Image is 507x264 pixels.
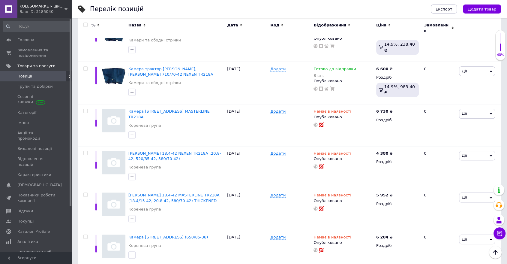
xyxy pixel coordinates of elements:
[420,62,457,104] div: 0
[313,67,356,73] span: Готово до відправки
[128,109,210,119] a: Камера [STREET_ADDRESS] MASTERLINE TR218A
[91,23,95,28] span: %
[128,38,181,43] a: Камери та ободні стрічки
[270,23,279,28] span: Код
[102,109,125,132] img: Камера гумова 710/70-42 MASTERLINE TR218A
[17,219,34,224] span: Покупці
[102,151,125,174] img: Камера гумова 18.4-42 NEXEN TR218A (20.8-42, 520/85-42, 580/70-42)
[128,23,142,28] span: Назва
[128,67,213,77] a: Камера трактор [PERSON_NAME], [PERSON_NAME] 710/70-42 NEXEN TR218A
[270,193,286,198] span: Додати
[376,193,388,197] b: 5 952
[376,75,419,80] div: Роздріб
[102,193,125,216] img: Камера гумова 18.4-42 MASTERLINE TR218A (18.4/15-42, 20.8-42, 580/70-42) THICKENED
[376,67,388,71] b: 6 600
[128,165,161,170] a: Коренева група
[376,243,419,248] div: Роздріб
[376,151,393,156] div: ₴
[376,235,393,240] div: ₴
[128,151,221,161] a: [PERSON_NAME] 18.4-42 NEXEN TR218A (20.8-42, 520/85-42, 580/70-42)
[17,249,55,260] span: Інструменти веб-майстра та SEO
[17,74,32,79] span: Позиції
[17,146,52,151] span: Видалені позиції
[313,235,351,241] span: Немає в наявності
[17,47,55,58] span: Замовлення та повідомлення
[128,80,181,86] a: Камери та ободні стрічки
[128,193,220,203] span: [PERSON_NAME] 18.4-42 MASTERLINE TR218A (18.4/15-42, 20.8-42, 580/70-42) THICKENED
[463,5,501,14] button: Додати товар
[424,23,450,33] span: Замовлення
[17,84,53,89] span: Групи та добірки
[128,207,161,212] a: Коренева група
[376,109,393,114] div: ₴
[17,182,62,188] span: [DEMOGRAPHIC_DATA]
[313,151,351,157] span: Немає в наявності
[431,5,457,14] button: Експорт
[17,229,50,234] span: Каталог ProSale
[17,63,55,69] span: Товари та послуги
[17,193,55,203] span: Показники роботи компанії
[226,104,269,146] div: [DATE]
[384,84,415,95] span: 14.9%, 983.40 ₴
[313,36,373,41] div: Опубліковано
[376,109,388,114] b: 6 730
[227,23,238,28] span: Дата
[420,188,457,230] div: 0
[226,188,269,230] div: [DATE]
[17,208,33,214] span: Відгуки
[226,146,269,188] div: [DATE]
[376,201,419,207] div: Роздріб
[376,159,419,165] div: Роздріб
[19,9,72,14] div: Ваш ID: 3185040
[496,53,505,57] div: 43%
[313,73,356,78] div: 8 шт.
[462,153,467,158] span: Дії
[376,151,388,156] b: 4 380
[90,6,144,12] div: Перелік позицій
[17,130,55,141] span: Акції та промокоди
[17,156,55,167] span: Відновлення позицій
[376,117,419,123] div: Роздріб
[270,109,286,114] span: Додати
[128,235,208,239] a: Камера [STREET_ADDRESS] (650/85-38)
[376,66,393,72] div: ₴
[17,172,51,178] span: Характеристики
[420,146,457,188] div: 0
[17,239,38,244] span: Аналітика
[313,78,373,84] div: Опубліковано
[489,246,502,259] button: Наверх
[313,109,351,115] span: Немає в наявності
[313,193,351,199] span: Немає в наявності
[376,193,393,198] div: ₴
[384,42,415,53] span: 14.9%, 238.40 ₴
[270,67,286,71] span: Додати
[102,66,125,84] img: Камера на Джон Дир, Кейс Нюхоланд 710/70-42 NEXEN TR218A
[313,156,373,162] div: Опубліковано
[493,227,505,239] button: Чат з покупцем
[462,237,467,241] span: Дії
[376,23,386,28] span: Ціна
[420,104,457,146] div: 0
[128,243,161,248] a: Коренева група
[102,235,125,258] img: Камера гумова 710/70-38 NEXEN TR218A (650/85-38)
[17,94,55,105] span: Сезонні знижки
[226,62,269,104] div: [DATE]
[3,21,70,32] input: Пошук
[19,4,64,9] span: KOLESOMARKET- шини та камери для будь-якого виду транспорту
[313,114,373,120] div: Опубліковано
[17,110,36,115] span: Категорії
[17,120,31,126] span: Імпорт
[462,195,467,199] span: Дії
[436,7,452,11] span: Експорт
[420,19,457,62] div: 0
[313,240,373,245] div: Опубліковано
[270,151,286,156] span: Додати
[468,7,496,11] span: Додати товар
[128,123,161,128] a: Коренева група
[462,69,467,73] span: Дії
[462,111,467,116] span: Дії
